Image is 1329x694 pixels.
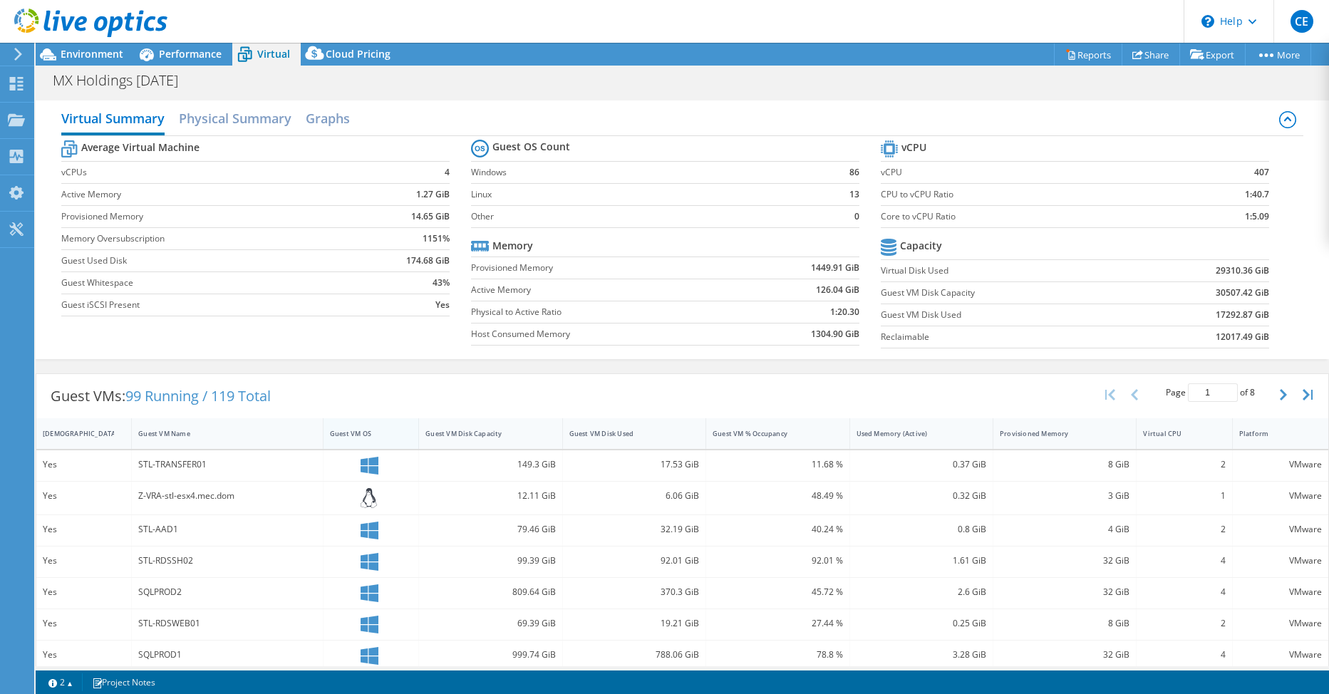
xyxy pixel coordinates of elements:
[138,616,316,631] div: STL-RDSWEB01
[881,330,1135,344] label: Reclaimable
[713,616,842,631] div: 27.44 %
[881,209,1181,224] label: Core to vCPU Ratio
[492,140,570,154] b: Guest OS Count
[1000,488,1129,504] div: 3 GiB
[1245,209,1269,224] b: 1:5.09
[1239,429,1305,438] div: Platform
[1143,429,1208,438] div: Virtual CPU
[1000,429,1112,438] div: Provisioned Memory
[125,386,271,405] span: 99 Running / 119 Total
[471,305,738,319] label: Physical to Active Ratio
[1216,308,1269,322] b: 17292.87 GiB
[1000,584,1129,600] div: 32 GiB
[1143,616,1225,631] div: 2
[849,165,859,180] b: 86
[43,522,125,537] div: Yes
[1254,165,1269,180] b: 407
[138,584,316,600] div: SQLPROD2
[36,374,285,418] div: Guest VMs:
[569,429,682,438] div: Guest VM Disk Used
[43,553,125,569] div: Yes
[1239,457,1322,472] div: VMware
[425,616,555,631] div: 69.39 GiB
[43,584,125,600] div: Yes
[1143,522,1225,537] div: 2
[471,209,824,224] label: Other
[471,187,824,202] label: Linux
[81,140,200,155] b: Average Virtual Machine
[713,522,842,537] div: 40.24 %
[1143,647,1225,663] div: 4
[881,308,1135,322] label: Guest VM Disk Used
[854,209,859,224] b: 0
[857,647,986,663] div: 3.28 GiB
[569,647,699,663] div: 788.06 GiB
[1000,522,1129,537] div: 4 GiB
[857,429,969,438] div: Used Memory (Active)
[406,254,450,268] b: 174.68 GiB
[433,276,450,290] b: 43%
[1188,383,1238,402] input: jump to page
[138,553,316,569] div: STL-RDSSH02
[816,283,859,297] b: 126.04 GiB
[1122,43,1180,66] a: Share
[43,647,125,663] div: Yes
[881,286,1135,300] label: Guest VM Disk Capacity
[1239,553,1322,569] div: VMware
[425,522,555,537] div: 79.46 GiB
[435,298,450,312] b: Yes
[1166,383,1255,402] span: Page of
[569,488,699,504] div: 6.06 GiB
[425,429,538,438] div: Guest VM Disk Capacity
[811,327,859,341] b: 1304.90 GiB
[471,165,824,180] label: Windows
[61,165,356,180] label: vCPUs
[1245,43,1311,66] a: More
[471,283,738,297] label: Active Memory
[881,187,1181,202] label: CPU to vCPU Ratio
[1000,553,1129,569] div: 32 GiB
[881,264,1135,278] label: Virtual Disk Used
[416,187,450,202] b: 1.27 GiB
[257,47,290,61] span: Virtual
[569,616,699,631] div: 19.21 GiB
[857,522,986,537] div: 0.8 GiB
[326,47,391,61] span: Cloud Pricing
[159,47,222,61] span: Performance
[713,457,842,472] div: 11.68 %
[138,429,299,438] div: Guest VM Name
[1143,457,1225,472] div: 2
[61,209,356,224] label: Provisioned Memory
[138,457,316,472] div: STL-TRANSFER01
[1000,647,1129,663] div: 32 GiB
[492,239,533,253] b: Memory
[471,327,738,341] label: Host Consumed Memory
[61,187,356,202] label: Active Memory
[857,457,986,472] div: 0.37 GiB
[1054,43,1122,66] a: Reports
[857,584,986,600] div: 2.6 GiB
[425,553,555,569] div: 99.39 GiB
[46,73,200,88] h1: MX Holdings [DATE]
[1239,584,1322,600] div: VMware
[1239,488,1322,504] div: VMware
[811,261,859,275] b: 1449.91 GiB
[713,584,842,600] div: 45.72 %
[61,276,356,290] label: Guest Whitespace
[179,104,291,133] h2: Physical Summary
[82,673,165,691] a: Project Notes
[61,47,123,61] span: Environment
[306,104,350,133] h2: Graphs
[43,616,125,631] div: Yes
[43,457,125,472] div: Yes
[857,553,986,569] div: 1.61 GiB
[61,298,356,312] label: Guest iSCSI Present
[61,104,165,135] h2: Virtual Summary
[425,488,555,504] div: 12.11 GiB
[1201,15,1214,28] svg: \n
[138,522,316,537] div: STL-AAD1
[1143,584,1225,600] div: 4
[1143,553,1225,569] div: 4
[713,488,842,504] div: 48.49 %
[569,584,699,600] div: 370.3 GiB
